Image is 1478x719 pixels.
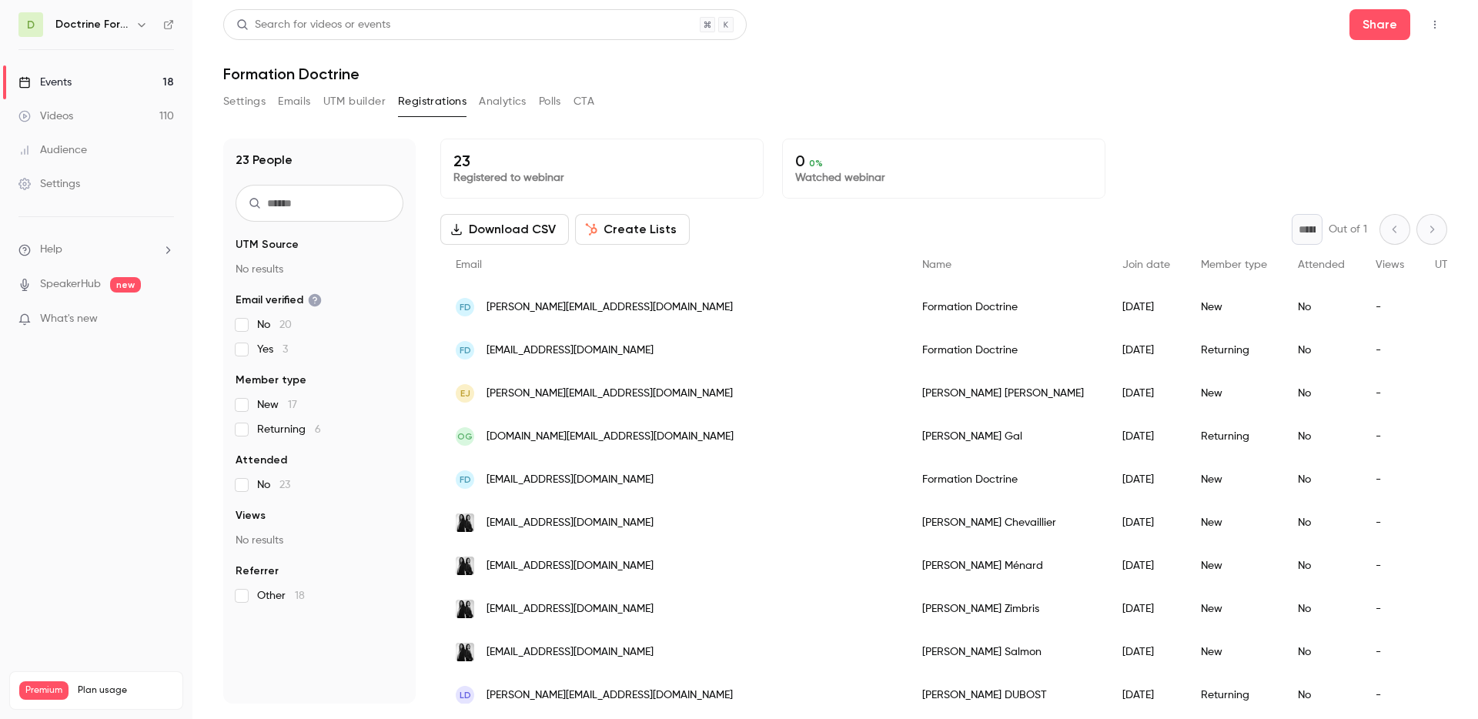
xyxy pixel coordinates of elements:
[236,293,322,308] span: Email verified
[1185,674,1282,717] div: Returning
[1107,501,1185,544] div: [DATE]
[236,151,293,169] h1: 23 People
[487,601,654,617] span: [EMAIL_ADDRESS][DOMAIN_NAME]
[1329,222,1367,237] p: Out of 1
[236,17,390,33] div: Search for videos or events
[1360,587,1419,630] div: -
[40,242,62,258] span: Help
[456,600,474,618] img: thelineavocats.com
[18,242,174,258] li: help-dropdown-opener
[1107,286,1185,329] div: [DATE]
[460,688,471,702] span: LD
[1360,329,1419,372] div: -
[795,152,1092,170] p: 0
[456,557,474,575] img: thelineavocats.com
[18,176,80,192] div: Settings
[279,319,292,330] span: 20
[236,262,403,277] p: No results
[27,17,35,33] span: D
[1185,501,1282,544] div: New
[295,590,305,601] span: 18
[1376,259,1404,270] span: Views
[460,300,471,314] span: FD
[1185,630,1282,674] div: New
[907,286,1107,329] div: Formation Doctrine
[456,513,474,532] img: thelineavocats.com
[1282,415,1360,458] div: No
[1201,259,1267,270] span: Member type
[278,89,310,114] button: Emails
[460,386,470,400] span: EJ
[1185,372,1282,415] div: New
[398,89,466,114] button: Registrations
[1282,501,1360,544] div: No
[795,170,1092,186] p: Watched webinar
[907,458,1107,501] div: Formation Doctrine
[1282,286,1360,329] div: No
[257,422,321,437] span: Returning
[55,17,129,32] h6: Doctrine Formation Avocats
[809,158,823,169] span: 0 %
[1360,544,1419,587] div: -
[236,533,403,548] p: No results
[283,344,288,355] span: 3
[18,75,72,90] div: Events
[1107,372,1185,415] div: [DATE]
[1185,544,1282,587] div: New
[257,342,288,357] span: Yes
[236,237,299,252] span: UTM Source
[1282,544,1360,587] div: No
[315,424,321,435] span: 6
[1360,458,1419,501] div: -
[1282,630,1360,674] div: No
[487,472,654,488] span: [EMAIL_ADDRESS][DOMAIN_NAME]
[907,372,1107,415] div: [PERSON_NAME] [PERSON_NAME]
[487,343,654,359] span: [EMAIL_ADDRESS][DOMAIN_NAME]
[223,65,1447,83] h1: Formation Doctrine
[18,142,87,158] div: Audience
[223,89,266,114] button: Settings
[1282,329,1360,372] div: No
[236,563,279,579] span: Referrer
[1185,458,1282,501] div: New
[1282,372,1360,415] div: No
[453,152,751,170] p: 23
[1282,674,1360,717] div: No
[1349,9,1410,40] button: Share
[1107,544,1185,587] div: [DATE]
[78,684,173,697] span: Plan usage
[1360,674,1419,717] div: -
[1185,329,1282,372] div: Returning
[1107,587,1185,630] div: [DATE]
[257,317,292,333] span: No
[457,430,473,443] span: OG
[18,109,73,124] div: Videos
[1107,630,1185,674] div: [DATE]
[460,343,471,357] span: FD
[1282,587,1360,630] div: No
[155,313,174,326] iframe: Noticeable Trigger
[487,558,654,574] span: [EMAIL_ADDRESS][DOMAIN_NAME]
[323,89,386,114] button: UTM builder
[487,644,654,660] span: [EMAIL_ADDRESS][DOMAIN_NAME]
[236,453,287,468] span: Attended
[907,587,1107,630] div: [PERSON_NAME] Zimbris
[236,508,266,523] span: Views
[1298,259,1345,270] span: Attended
[288,400,297,410] span: 17
[907,674,1107,717] div: [PERSON_NAME] DUBOST
[279,480,290,490] span: 23
[257,588,305,604] span: Other
[1185,415,1282,458] div: Returning
[907,630,1107,674] div: [PERSON_NAME] Salmon
[440,214,569,245] button: Download CSV
[40,311,98,327] span: What's new
[453,170,751,186] p: Registered to webinar
[479,89,527,114] button: Analytics
[236,237,403,604] section: facet-groups
[487,429,734,445] span: [DOMAIN_NAME][EMAIL_ADDRESS][DOMAIN_NAME]
[1360,630,1419,674] div: -
[487,386,733,402] span: [PERSON_NAME][EMAIL_ADDRESS][DOMAIN_NAME]
[456,259,482,270] span: Email
[110,277,141,293] span: new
